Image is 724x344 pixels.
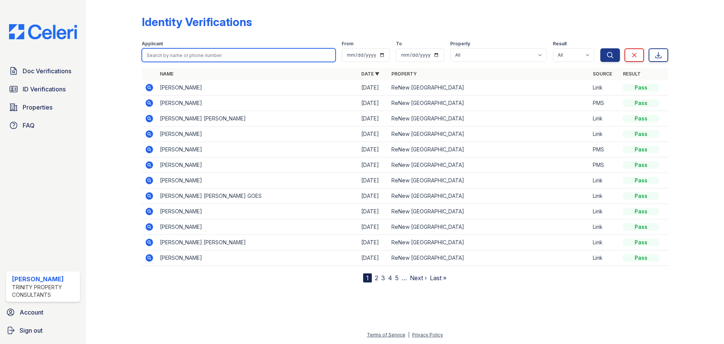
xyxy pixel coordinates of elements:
td: [PERSON_NAME] [157,96,358,111]
td: ReNew [GEOGRAPHIC_DATA] [388,96,590,111]
div: Pass [623,254,659,262]
td: ReNew [GEOGRAPHIC_DATA] [388,188,590,204]
td: [PERSON_NAME] [PERSON_NAME] GOES [157,188,358,204]
td: ReNew [GEOGRAPHIC_DATA] [388,250,590,266]
a: ID Verifications [6,82,80,97]
td: ReNew [GEOGRAPHIC_DATA] [388,157,590,173]
a: Date ▼ [361,71,379,77]
td: Link [590,126,620,142]
a: 2 [375,274,378,282]
td: [DATE] [358,111,388,126]
td: [DATE] [358,173,388,188]
span: Properties [23,103,52,112]
td: ReNew [GEOGRAPHIC_DATA] [388,142,590,157]
td: PMS [590,96,620,111]
label: Applicant [142,41,163,47]
a: 4 [388,274,392,282]
td: [DATE] [358,96,388,111]
span: ID Verifications [23,85,66,94]
a: Terms of Service [367,332,405,338]
div: Pass [623,177,659,184]
label: Result [553,41,567,47]
td: Link [590,173,620,188]
td: ReNew [GEOGRAPHIC_DATA] [388,80,590,96]
td: ReNew [GEOGRAPHIC_DATA] [388,219,590,235]
a: Result [623,71,641,77]
td: [PERSON_NAME] [157,173,358,188]
a: Source [593,71,612,77]
td: [PERSON_NAME] [PERSON_NAME] [157,111,358,126]
div: Pass [623,208,659,215]
a: FAQ [6,118,80,133]
td: PMS [590,157,620,173]
td: Link [590,219,620,235]
td: Link [590,111,620,126]
td: [DATE] [358,219,388,235]
a: 3 [381,274,385,282]
div: Pass [623,161,659,169]
label: Property [450,41,470,47]
a: Last » [430,274,446,282]
div: Pass [623,99,659,107]
div: Pass [623,84,659,91]
td: ReNew [GEOGRAPHIC_DATA] [388,111,590,126]
a: Sign out [3,323,83,338]
td: [DATE] [358,250,388,266]
td: Link [590,188,620,204]
input: Search by name or phone number [142,48,336,62]
a: Privacy Policy [412,332,443,338]
img: CE_Logo_Blue-a8612792a0a2168367f1c8372b55b34899dd931a85d93a1a3d3e32e68fde9ad4.png [3,24,83,39]
td: [DATE] [358,204,388,219]
div: Pass [623,115,659,122]
a: Name [160,71,173,77]
td: [DATE] [358,188,388,204]
span: Doc Verifications [23,66,71,76]
div: 1 [363,273,372,282]
td: [PERSON_NAME] [157,219,358,235]
td: [DATE] [358,235,388,250]
div: | [408,332,410,338]
a: Properties [6,100,80,115]
div: [PERSON_NAME] [12,275,77,284]
td: [PERSON_NAME] [157,80,358,96]
div: Pass [623,146,659,153]
td: Link [590,235,620,250]
td: [PERSON_NAME] [157,126,358,142]
span: FAQ [23,121,35,130]
div: Pass [623,239,659,246]
td: [DATE] [358,126,388,142]
a: Account [3,305,83,320]
div: Identity Verifications [142,15,252,29]
td: [DATE] [358,80,388,96]
td: Link [590,80,620,96]
a: Property [391,71,417,77]
td: [PERSON_NAME] [157,142,358,157]
td: ReNew [GEOGRAPHIC_DATA] [388,204,590,219]
td: [PERSON_NAME] [PERSON_NAME] [157,235,358,250]
label: From [342,41,353,47]
td: [PERSON_NAME] [157,157,358,173]
td: ReNew [GEOGRAPHIC_DATA] [388,173,590,188]
td: ReNew [GEOGRAPHIC_DATA] [388,235,590,250]
td: Link [590,204,620,219]
a: Next › [410,274,427,282]
td: ReNew [GEOGRAPHIC_DATA] [388,126,590,142]
span: … [402,273,407,282]
td: [DATE] [358,157,388,173]
a: Doc Verifications [6,63,80,79]
td: [DATE] [358,142,388,157]
span: Account [20,308,43,317]
a: 5 [395,274,399,282]
label: To [396,41,402,47]
td: PMS [590,142,620,157]
div: Pass [623,192,659,200]
td: [PERSON_NAME] [157,250,358,266]
td: [PERSON_NAME] [157,204,358,219]
div: Pass [623,130,659,138]
div: Trinity Property Consultants [12,284,77,299]
td: Link [590,250,620,266]
div: Pass [623,223,659,231]
span: Sign out [20,326,43,335]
